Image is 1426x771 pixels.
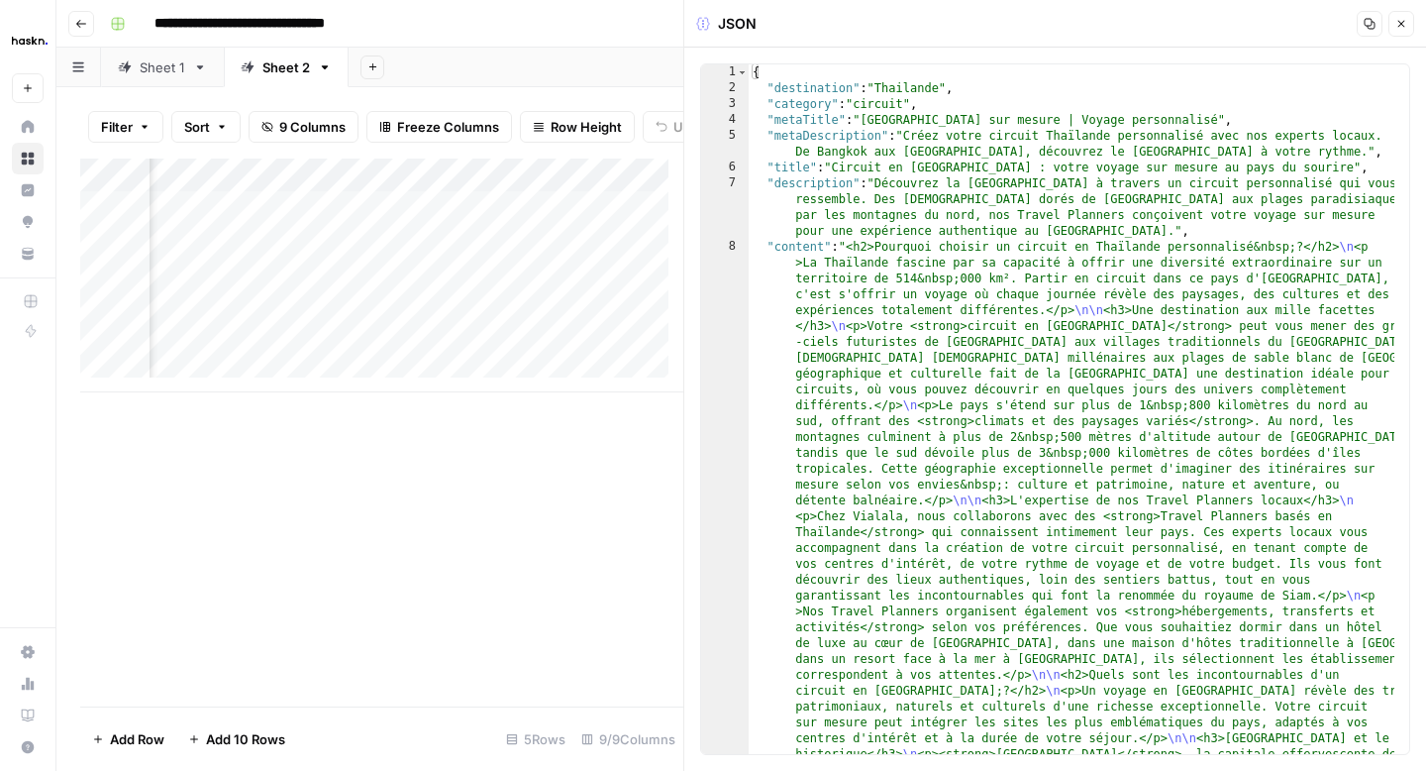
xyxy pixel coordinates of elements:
[101,117,133,137] span: Filter
[140,57,185,77] div: Sheet 1
[551,117,622,137] span: Row Height
[701,80,749,96] div: 2
[176,723,297,755] button: Add 10 Rows
[737,64,748,80] span: Toggle code folding, rows 1 through 10
[12,143,44,174] a: Browse
[12,636,44,668] a: Settings
[701,96,749,112] div: 3
[249,111,358,143] button: 9 Columns
[701,112,749,128] div: 4
[12,700,44,731] a: Learning Hub
[279,117,346,137] span: 9 Columns
[573,723,683,755] div: 9/9 Columns
[498,723,573,755] div: 5 Rows
[12,23,48,58] img: Haskn Logo
[366,111,512,143] button: Freeze Columns
[643,111,720,143] button: Undo
[12,668,44,700] a: Usage
[224,48,349,87] a: Sheet 2
[80,723,176,755] button: Add Row
[262,57,310,77] div: Sheet 2
[12,206,44,238] a: Opportunities
[520,111,635,143] button: Row Height
[696,14,757,34] div: JSON
[88,111,163,143] button: Filter
[101,48,224,87] a: Sheet 1
[12,731,44,763] button: Help + Support
[110,729,164,749] span: Add Row
[12,16,44,65] button: Workspace: Haskn
[12,111,44,143] a: Home
[701,160,749,175] div: 6
[397,117,499,137] span: Freeze Columns
[673,117,707,137] span: Undo
[184,117,210,137] span: Sort
[701,64,749,80] div: 1
[206,729,285,749] span: Add 10 Rows
[701,175,749,239] div: 7
[701,128,749,160] div: 5
[12,174,44,206] a: Insights
[12,238,44,270] a: Your Data
[171,111,241,143] button: Sort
